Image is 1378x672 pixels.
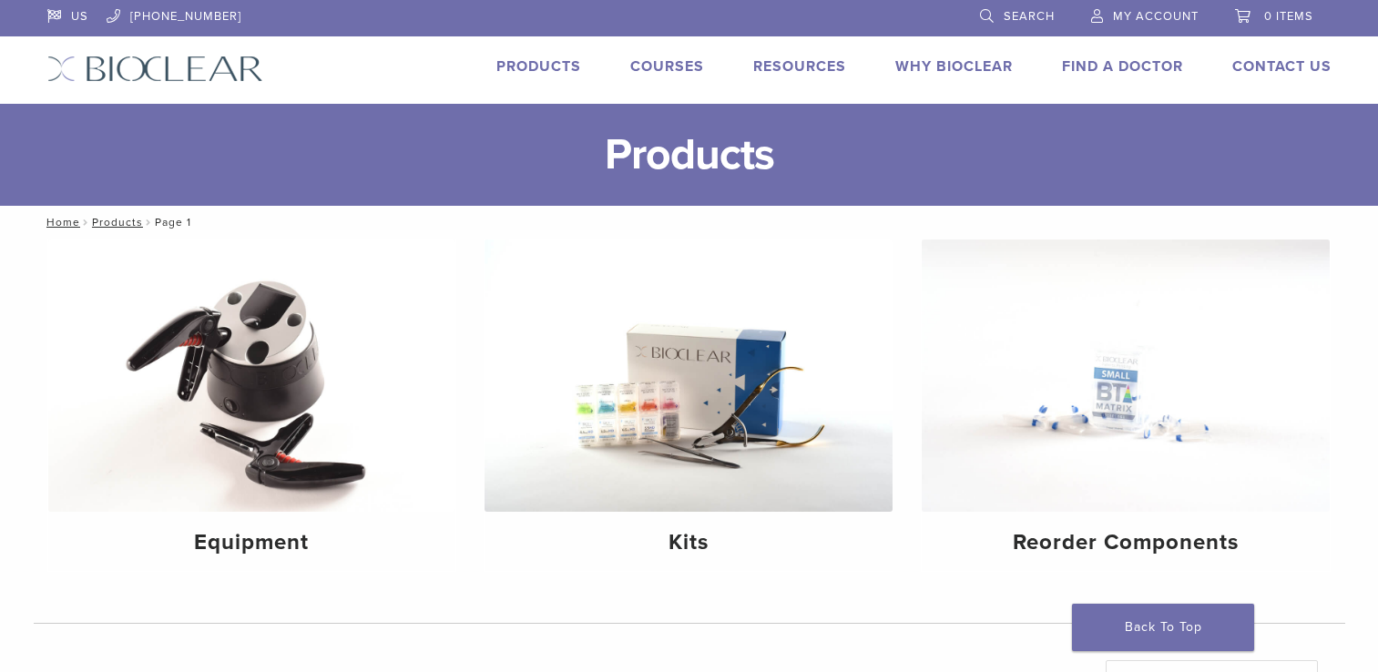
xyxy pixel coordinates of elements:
[895,57,1013,76] a: Why Bioclear
[630,57,704,76] a: Courses
[34,206,1345,239] nav: Page 1
[753,57,846,76] a: Resources
[48,239,456,512] img: Equipment
[1062,57,1183,76] a: Find A Doctor
[48,239,456,571] a: Equipment
[936,526,1315,559] h4: Reorder Components
[41,216,80,229] a: Home
[1232,57,1332,76] a: Contact Us
[499,526,878,559] h4: Kits
[485,239,893,571] a: Kits
[47,56,263,82] img: Bioclear
[143,218,155,227] span: /
[922,239,1330,571] a: Reorder Components
[922,239,1330,512] img: Reorder Components
[1113,9,1199,24] span: My Account
[1004,9,1055,24] span: Search
[485,239,893,512] img: Kits
[92,216,143,229] a: Products
[63,526,442,559] h4: Equipment
[496,57,581,76] a: Products
[1072,604,1254,651] a: Back To Top
[1264,9,1313,24] span: 0 items
[80,218,92,227] span: /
